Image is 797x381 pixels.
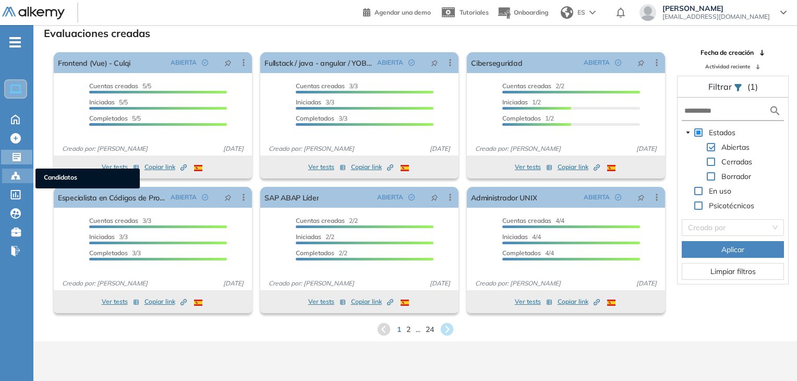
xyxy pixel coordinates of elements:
span: 2/2 [502,82,564,90]
span: Completados [296,249,334,257]
h3: Evaluaciones creadas [44,27,150,40]
span: 1/2 [502,98,541,106]
button: Copiar link [558,295,600,308]
span: Agendar una demo [375,8,431,16]
span: 1 [397,324,401,335]
span: check-circle [408,194,415,200]
span: check-circle [408,59,415,66]
span: 3/3 [296,114,347,122]
span: check-circle [202,59,208,66]
span: Iniciadas [296,98,321,106]
span: pushpin [431,193,438,201]
span: Iniciadas [296,233,321,241]
a: Agendar una demo [363,5,431,18]
span: Completados [502,249,541,257]
a: SAP ABAP Líder [264,187,319,208]
button: Ver tests [308,161,346,173]
span: [PERSON_NAME] [662,4,770,13]
button: Ver tests [308,295,346,308]
span: Cerradas [719,156,754,168]
span: Iniciadas [502,98,528,106]
span: Completados [89,114,128,122]
img: ESP [194,300,202,306]
span: Cuentas creadas [296,82,345,90]
span: Cuentas creadas [502,217,551,224]
a: Ciberseguridad [471,52,522,73]
button: Ver tests [515,161,552,173]
span: Psicotécnicos [707,199,756,212]
a: Especialista en Códigos de Proveedores y Clientes [58,187,166,208]
span: Actividad reciente [705,63,750,70]
span: (1) [747,80,758,93]
span: check-circle [615,59,621,66]
button: pushpin [423,54,446,71]
button: Ver tests [515,295,552,308]
span: ... [416,324,420,335]
span: Cerradas [721,157,752,166]
span: pushpin [224,58,232,67]
span: 4/4 [502,233,541,241]
span: 3/3 [296,98,334,106]
img: Logo [2,7,65,20]
span: Creado por: [PERSON_NAME] [471,279,565,288]
span: Copiar link [144,297,187,306]
button: Aplicar [682,241,784,258]
button: Limpiar filtros [682,263,784,280]
span: Estados [707,126,738,139]
img: ESP [401,165,409,171]
i: - [9,41,21,43]
span: 2/2 [296,233,334,241]
span: Creado por: [PERSON_NAME] [264,144,358,153]
span: [EMAIL_ADDRESS][DOMAIN_NAME] [662,13,770,21]
span: pushpin [224,193,232,201]
span: Tutoriales [460,8,489,16]
span: ABIERTA [584,58,610,67]
button: pushpin [630,54,653,71]
span: Completados [89,249,128,257]
span: 2 [406,324,410,335]
a: Fullstack / java - angular / YOBEL [264,52,373,73]
span: 2/2 [296,217,358,224]
span: Psicotécnicos [709,201,754,210]
button: Onboarding [497,2,548,24]
button: Copiar link [351,161,393,173]
span: ABIERTA [377,193,403,202]
button: pushpin [216,189,239,206]
span: Copiar link [558,162,600,172]
span: Estados [709,128,735,137]
span: 24 [426,324,434,335]
span: 4/4 [502,249,554,257]
span: Copiar link [351,297,393,306]
span: Creado por: [PERSON_NAME] [264,279,358,288]
span: Iniciadas [89,98,115,106]
button: Copiar link [144,295,187,308]
button: Copiar link [351,295,393,308]
span: Copiar link [351,162,393,172]
span: ABIERTA [584,193,610,202]
img: world [561,6,573,19]
span: Borrador [719,170,753,183]
span: Fecha de creación [701,48,754,57]
span: Creado por: [PERSON_NAME] [58,144,152,153]
span: 3/3 [296,82,358,90]
span: Onboarding [514,8,548,16]
span: 4/4 [502,217,564,224]
button: Copiar link [558,161,600,173]
img: ESP [401,300,409,306]
span: Creado por: [PERSON_NAME] [471,144,565,153]
span: Completados [296,114,334,122]
span: Cuentas creadas [89,217,138,224]
span: Limpiar filtros [710,266,756,277]
button: pushpin [630,189,653,206]
span: pushpin [431,58,438,67]
span: ABIERTA [171,193,197,202]
span: 1/2 [502,114,554,122]
span: Copiar link [558,297,600,306]
span: ABIERTA [171,58,197,67]
img: ESP [607,165,615,171]
span: Cuentas creadas [89,82,138,90]
span: Filtrar [708,81,734,92]
span: Cuentas creadas [502,82,551,90]
span: Candidatos [44,173,131,184]
img: arrow [589,10,596,15]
